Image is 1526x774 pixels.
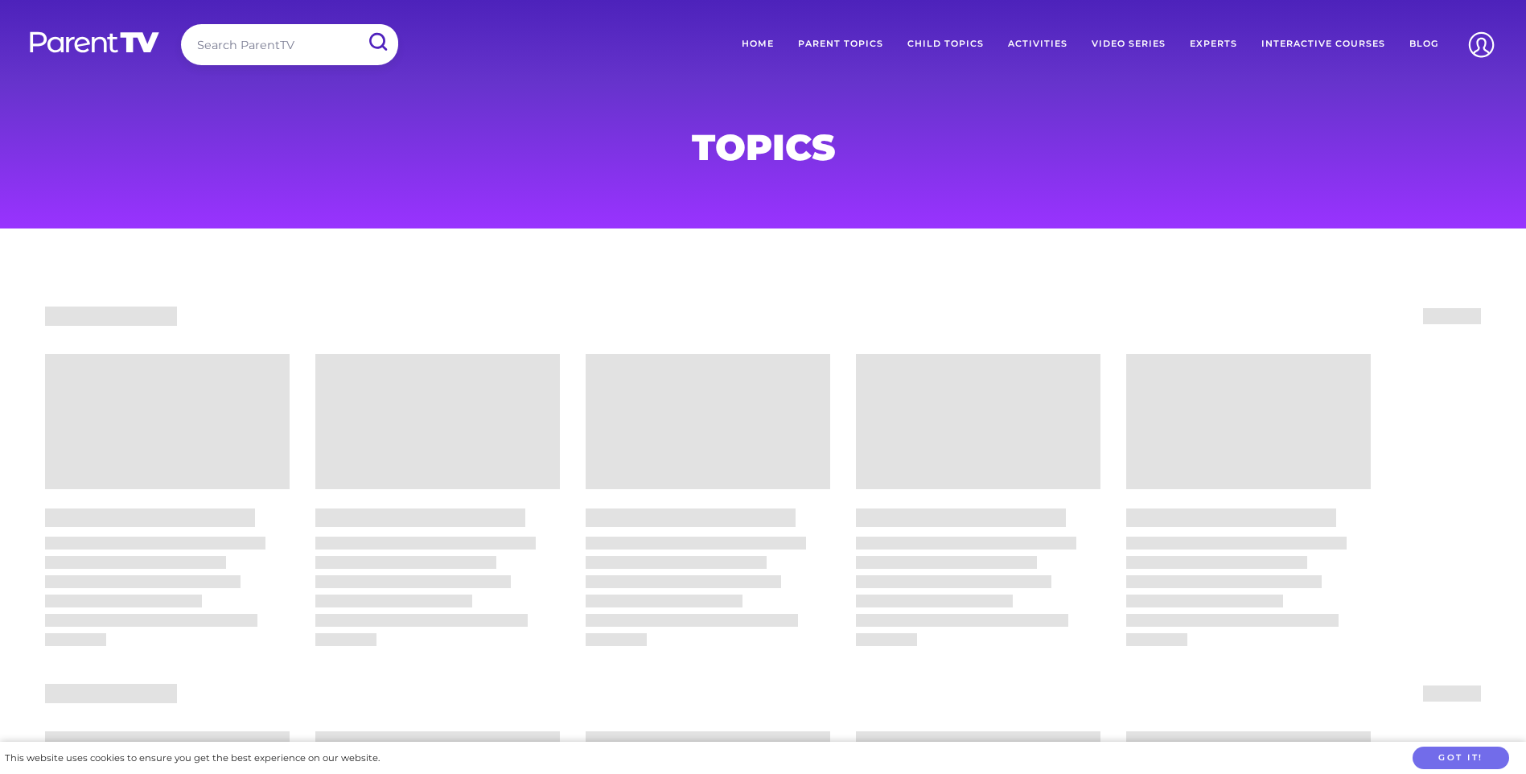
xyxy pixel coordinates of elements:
a: Interactive Courses [1249,24,1397,64]
a: Child Topics [895,24,996,64]
h1: Topics [376,131,1151,163]
div: This website uses cookies to ensure you get the best experience on our website. [5,750,380,767]
a: Activities [996,24,1080,64]
input: Search ParentTV [181,24,398,65]
a: Video Series [1080,24,1178,64]
a: Home [730,24,786,64]
button: Got it! [1413,747,1509,770]
input: Submit [356,24,398,60]
a: Parent Topics [786,24,895,64]
img: parenttv-logo-white.4c85aaf.svg [28,31,161,54]
a: Experts [1178,24,1249,64]
a: Blog [1397,24,1450,64]
img: Account [1461,24,1502,65]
